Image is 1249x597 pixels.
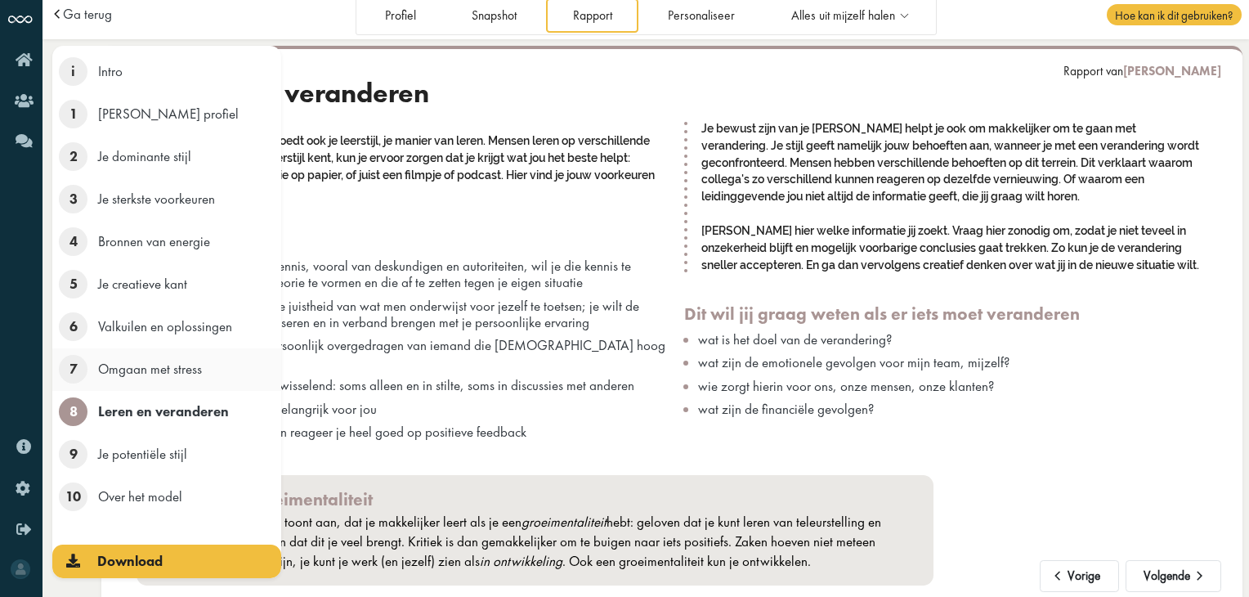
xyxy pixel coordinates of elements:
span: Leren en veranderen [172,77,429,110]
span: 7 [59,355,87,384]
span: verwerk je informatie afwisselend: soms alleen en in stilte, soms in discussies met anderen [150,376,634,394]
span: 6 [59,312,87,341]
span: Intro [98,62,123,80]
span: i [59,57,87,86]
div: [PERSON_NAME] beïnvloedt ook je leerstijl, je manier van leren. Mensen leren op verschillende man... [137,131,672,202]
em: in ontwikkeling [480,552,562,570]
span: Over het model [98,487,182,505]
div: Je bewust zijn van je [PERSON_NAME] helpt je ook om makkelijker om te gaan met verandering. Je st... [684,119,1220,276]
span: 8 [59,397,87,426]
span: Leren en veranderen [98,402,229,420]
span: Je sterkste voorkeuren [98,190,215,208]
a: Download [52,545,281,578]
span: Je potentiële stijl [98,445,187,463]
span: Valkuilen en oplossingen [98,317,232,335]
div: Onderzoek toont aan, dat je makkelijker leert als je een hebt: geloven dat je kunt leren van tele... [220,513,892,571]
span: 2 [59,142,87,171]
span: 1 [59,100,87,128]
span: 4 [59,227,87,256]
span: Je dominante stijl [98,147,191,165]
span: wat zijn de emotionele gevolgen voor mijn team, mijzelf? [698,353,1009,371]
span: 10 [59,483,87,511]
h3: De groeimentaliteit [220,489,892,510]
h3: In het leren [137,230,672,251]
span: Je creatieve kant [98,275,187,293]
span: 3 [59,185,87,213]
span: [PERSON_NAME] profiel [98,105,239,123]
span: krijg je graag kennis persoonlijk overgedragen van iemand die [DEMOGRAPHIC_DATA] hoog aanslaat [150,336,665,370]
em: groeimentaliteit [522,513,607,531]
span: wat is het doel van de verandering? [698,330,892,348]
a: Ga terug [63,7,112,21]
button: Volgende [1126,560,1221,593]
span: Download [97,552,163,570]
span: zoek je graag nieuwe kennis, vooral van deskundigen en autoriteiten, wil je die kennis te overden... [150,257,631,291]
div: Rapport van [1063,63,1221,79]
button: Vorige [1040,560,1119,593]
span: stel je veel vragen om de juistheid van wat men onderwijst voor jezelf te toetsen; je wilt de inf... [150,297,639,331]
span: Bronnen van energie [98,232,210,250]
h3: Dit wil jij graag weten als er iets moet veranderen [684,303,1220,325]
span: 9 [59,440,87,469]
span: wie zorgt hierin voor ons, onze mensen, onze klanten? [698,377,994,395]
span: Hoe kan ik dit gebruiken? [1107,4,1241,25]
span: wat zijn de financiële gevolgen? [698,400,874,418]
span: Alles uit mijzelf halen [791,9,895,23]
span: [PERSON_NAME] [1123,63,1221,79]
span: Omgaan met stress [98,360,202,378]
span: 5 [59,270,87,298]
span: streef je naar perfectie en reageer je heel goed op positieve feedback [150,423,526,441]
